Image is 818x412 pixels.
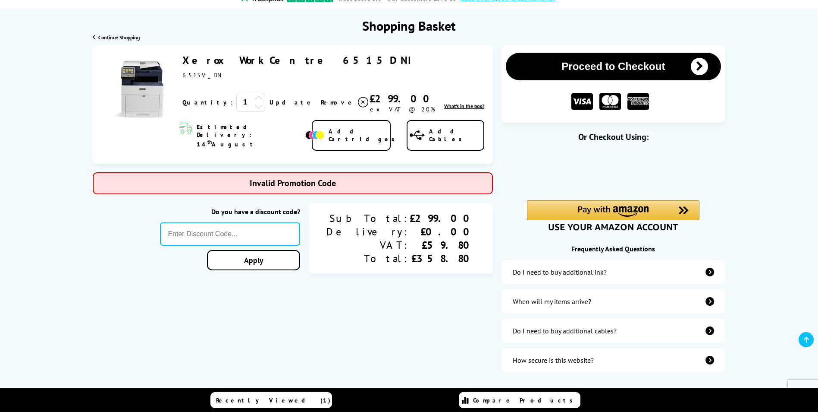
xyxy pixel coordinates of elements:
input: Enter Discount Code... [160,222,300,246]
a: Compare Products [459,392,580,408]
span: Remove [321,98,355,106]
span: Add Cartridges [329,127,399,143]
a: secure-website [501,348,725,372]
span: Quantity: [182,98,233,106]
sup: th [207,139,212,145]
span: 6515V_DNI [182,71,223,79]
div: Do I need to buy additional cables? [513,326,617,335]
span: What's in the box? [444,103,484,109]
img: VISA [571,93,593,110]
div: £358.80 [410,252,476,265]
div: Or Checkout Using: [501,131,725,143]
span: ex VAT @ 20% [370,105,435,113]
img: Xerox WorkCentre 6515DNI [107,54,172,118]
img: MASTER CARD [599,93,621,110]
a: items-arrive [501,289,725,314]
span: Add Cables [429,127,483,143]
a: Apply [207,250,300,270]
div: £59.80 [410,238,476,252]
div: Frequently Asked Questions [501,244,725,253]
a: additional-ink [501,260,725,284]
h1: Shopping Basket [362,17,456,34]
a: Update [270,98,314,106]
iframe: PayPal [527,156,699,186]
img: American Express [627,93,649,110]
a: Xerox WorkCentre 6515DNI [182,54,416,67]
img: Add Cartridges [305,131,324,139]
div: £299.00 [410,212,476,225]
span: Invalid Promotion Code [250,177,336,189]
a: Continue Shopping [93,34,140,41]
span: Compare Products [473,396,577,404]
div: Amazon Pay - Use your Amazon account [527,200,699,231]
div: How secure is this website? [513,356,594,364]
button: Proceed to Checkout [506,53,721,80]
span: Recently Viewed (1) [216,396,331,404]
div: Delivery: [326,225,410,238]
div: Total: [326,252,410,265]
a: Delete item from your basket [321,96,370,109]
div: £0.00 [410,225,476,238]
div: Do you have a discount code? [160,207,300,216]
a: lnk_inthebox [444,103,484,109]
div: VAT: [326,238,410,252]
div: Do I need to buy additional ink? [513,268,607,276]
div: £299.00 [370,92,436,105]
a: Recently Viewed (1) [210,392,332,408]
div: When will my items arrive? [513,297,591,306]
span: Continue Shopping [98,34,140,41]
span: Estimated Delivery: 14 August [197,123,303,148]
a: additional-cables [501,319,725,343]
div: Sub Total: [326,212,410,225]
